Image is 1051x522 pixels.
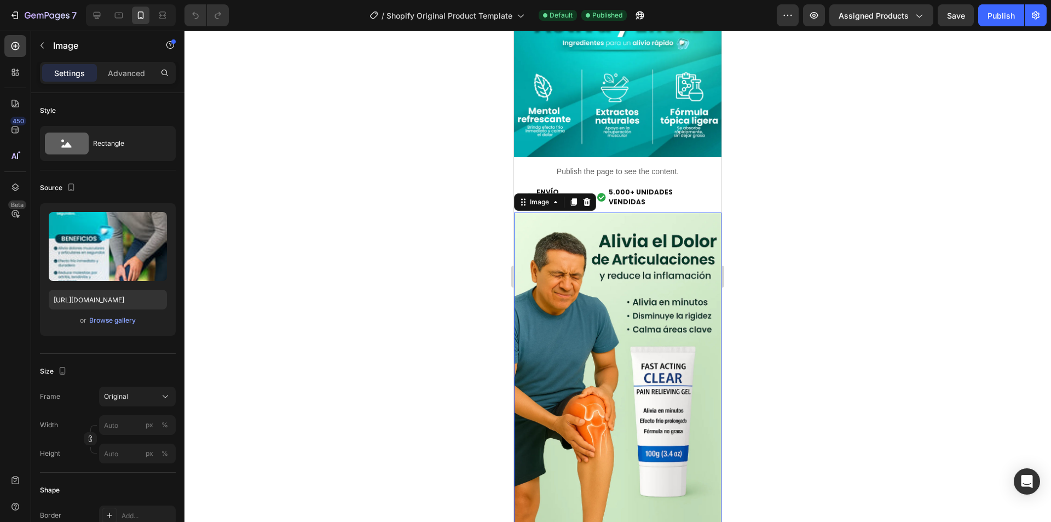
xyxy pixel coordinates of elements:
[978,4,1024,26] button: Publish
[40,392,60,401] label: Frame
[49,212,167,281] img: preview-image
[161,420,168,430] div: %
[592,10,622,20] span: Published
[10,117,26,125] div: 450
[1014,468,1040,495] div: Open Intercom Messenger
[99,444,176,463] input: px%
[184,4,229,26] div: Undo/Redo
[839,10,909,21] span: Assigned Products
[99,387,176,406] button: Original
[40,364,69,379] div: Size
[146,420,153,430] div: px
[143,447,156,460] button: %
[382,10,384,21] span: /
[49,290,167,309] input: https://example.com/image.jpg
[53,39,146,52] p: Image
[386,10,512,21] span: Shopify Original Product Template
[514,31,721,522] iframe: Design area
[40,420,58,430] label: Width
[550,10,573,20] span: Default
[947,11,965,20] span: Save
[72,9,77,22] p: 7
[40,181,78,196] div: Source
[80,314,86,327] span: or
[143,418,156,432] button: %
[89,316,136,325] div: Browse gallery
[93,131,160,156] div: Rectangle
[104,392,128,401] span: Original
[40,106,56,116] div: Style
[4,4,82,26] button: 7
[40,449,60,458] label: Height
[108,67,145,79] p: Advanced
[988,10,1015,21] div: Publish
[122,511,173,521] div: Add...
[938,4,974,26] button: Save
[161,449,168,458] div: %
[829,4,933,26] button: Assigned Products
[54,67,85,79] p: Settings
[99,415,176,435] input: px%
[158,447,171,460] button: px
[40,510,61,520] div: Border
[146,449,153,458] div: px
[89,315,136,326] button: Browse gallery
[158,418,171,432] button: px
[40,485,60,495] div: Shape
[8,200,26,209] div: Beta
